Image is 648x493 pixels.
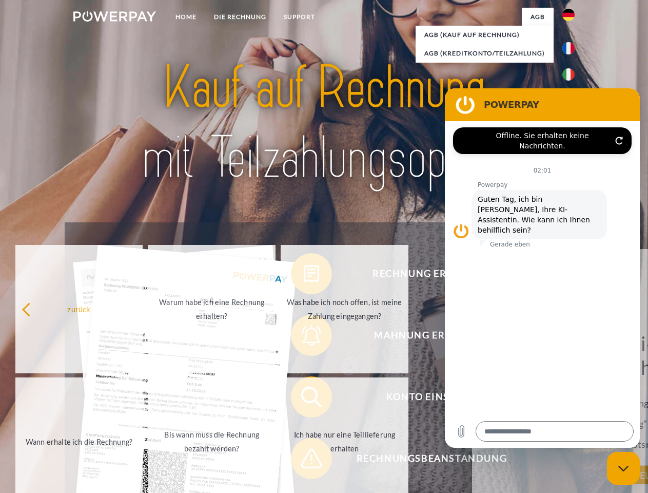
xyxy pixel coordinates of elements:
[562,42,575,54] img: fr
[22,302,137,316] div: zurück
[287,428,402,456] div: Ich habe nur eine Teillieferung erhalten
[291,376,558,418] button: Konto einsehen
[154,428,269,456] div: Bis wann muss die Rechnung bezahlt werden?
[416,26,554,44] a: AGB (Kauf auf Rechnung)
[73,11,156,22] img: logo-powerpay-white.svg
[306,438,557,479] span: Rechnungsbeanstandung
[562,68,575,81] img: it
[522,8,554,26] a: agb
[306,376,557,418] span: Konto einsehen
[562,9,575,21] img: de
[98,49,550,197] img: title-powerpay_de.svg
[445,88,640,448] iframe: Messaging-Fenster
[416,44,554,63] a: AGB (Kreditkonto/Teilzahlung)
[205,8,275,26] a: DIE RECHNUNG
[167,8,205,26] a: Home
[275,8,324,26] a: SUPPORT
[607,452,640,485] iframe: Schaltfläche zum Öffnen des Messaging-Fensters; Konversation läuft
[22,434,137,448] div: Wann erhalte ich die Rechnung?
[291,438,558,479] button: Rechnungsbeanstandung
